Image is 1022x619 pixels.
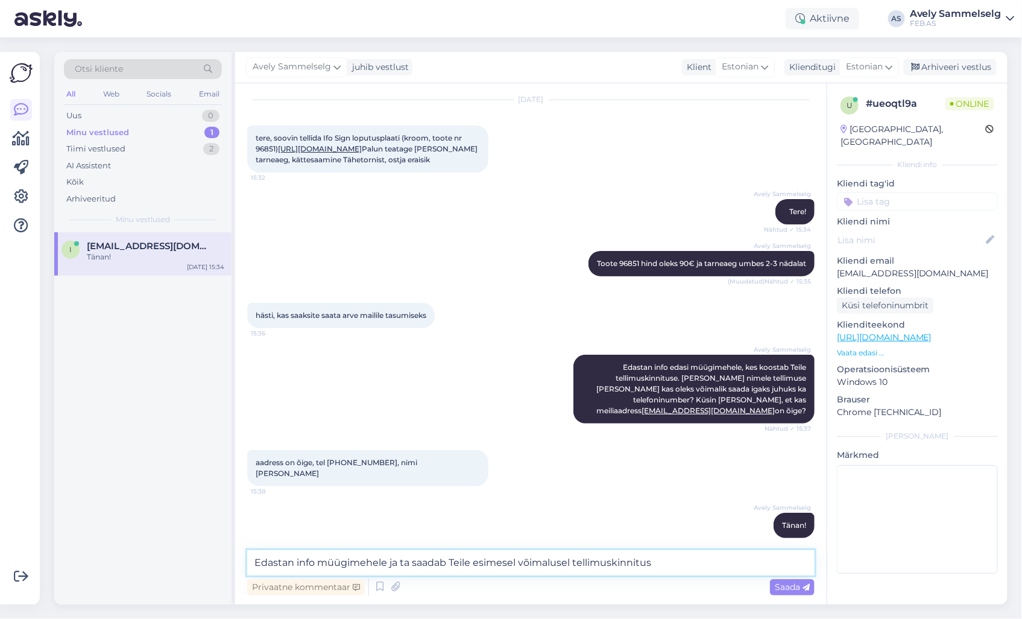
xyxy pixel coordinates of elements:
[10,62,33,84] img: Askly Logo
[204,127,219,139] div: 1
[247,550,815,576] textarea: Edastan info müügimehele ja ta saadab Teile esimesel võimalusel tellimuskinnitus
[837,285,998,297] p: Kliendi telefon
[904,59,997,75] div: Arhiveeri vestlus
[728,277,811,286] span: (Muudetud) Nähtud ✓ 15:35
[187,262,224,271] div: [DATE] 15:34
[66,176,84,188] div: Kõik
[197,86,222,102] div: Email
[69,245,72,254] span: i
[754,503,811,512] span: Avely Sammelselg
[784,61,836,74] div: Klienditugi
[66,143,125,155] div: Tiimi vestlused
[837,431,998,442] div: [PERSON_NAME]
[837,159,998,170] div: Kliendi info
[87,252,224,262] div: Tänan!
[87,241,212,252] span: ingmarpernits@gmail.com
[837,363,998,376] p: Operatsioonisüsteem
[786,8,859,30] div: Aktiivne
[75,63,123,75] span: Otsi kliente
[837,449,998,462] p: Märkmed
[66,193,116,205] div: Arhiveeritud
[116,214,170,225] span: Minu vestlused
[837,376,998,389] p: Windows 10
[837,297,934,314] div: Küsi telefoninumbrit
[203,143,219,155] div: 2
[596,363,808,415] span: Edastan info edasi müügimehele, kes koostab Teile tellimuskinnituse. [PERSON_NAME] nimele tellimu...
[722,60,759,74] span: Estonian
[837,348,998,358] p: Vaata edasi ...
[847,101,853,110] span: u
[765,424,811,433] span: Nähtud ✓ 15:37
[837,215,998,228] p: Kliendi nimi
[278,144,362,153] a: [URL][DOMAIN_NAME]
[256,133,479,164] span: tere, soovin tellida Ifo Sign loputusplaati (kroom, toote nr 96851) Palun teatage [PERSON_NAME] t...
[837,393,998,406] p: Brauser
[253,60,331,74] span: Avely Sammelselg
[866,97,945,111] div: # ueoqtl9a
[754,189,811,198] span: Avely Sammelselg
[837,177,998,190] p: Kliendi tag'id
[247,94,815,105] div: [DATE]
[66,127,129,139] div: Minu vestlused
[837,319,998,331] p: Klienditeekond
[910,19,1001,28] div: FEB AS
[837,332,932,343] a: [URL][DOMAIN_NAME]
[846,60,883,74] span: Estonian
[837,255,998,267] p: Kliendi email
[837,192,998,211] input: Lisa tag
[144,86,174,102] div: Socials
[66,160,111,172] div: AI Assistent
[945,97,994,110] span: Online
[841,123,986,148] div: [GEOGRAPHIC_DATA], [GEOGRAPHIC_DATA]
[247,579,365,595] div: Privaatne kommentaar
[766,539,811,548] span: 15:38
[202,110,219,122] div: 0
[764,225,811,234] span: Nähtud ✓ 15:34
[789,207,806,216] span: Tere!
[101,86,122,102] div: Web
[256,311,426,320] span: hästi, kas saaksite saata arve mailile tasumiseks
[64,86,78,102] div: All
[782,521,806,530] span: Tänan!
[251,329,296,338] span: 15:36
[837,233,984,247] input: Lisa nimi
[837,267,998,280] p: [EMAIL_ADDRESS][DOMAIN_NAME]
[66,110,81,122] div: Uus
[888,10,905,27] div: AS
[754,241,811,250] span: Avely Sammelselg
[910,9,1015,28] a: Avely SammelselgFEB AS
[642,406,775,415] a: [EMAIL_ADDRESS][DOMAIN_NAME]
[754,345,811,354] span: Avely Sammelselg
[347,61,409,74] div: juhib vestlust
[775,582,810,592] span: Saada
[251,487,296,496] span: 15:38
[910,9,1001,19] div: Avely Sammelselg
[256,458,419,478] span: aadress on õige, tel [PHONE_NUMBER], nimi [PERSON_NAME]
[597,259,806,268] span: Toote 96851 hind oleks 90€ ja tarneaeg umbes 2-3 nädalat
[837,406,998,419] p: Chrome [TECHNICAL_ID]
[682,61,711,74] div: Klient
[251,173,296,182] span: 15:32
